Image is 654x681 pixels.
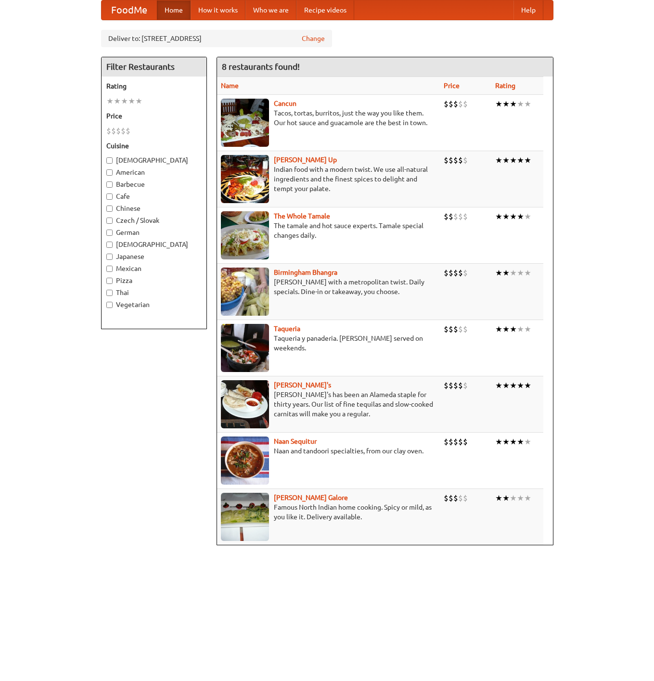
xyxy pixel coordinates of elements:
[458,155,463,166] li: $
[449,437,453,447] li: $
[274,437,317,445] b: Naan Sequitur
[245,0,296,20] a: Who we are
[449,268,453,278] li: $
[106,193,113,200] input: Cafe
[106,278,113,284] input: Pizza
[221,155,269,203] img: curryup.jpg
[517,268,524,278] li: ★
[274,269,337,276] a: Birmingham Bhangra
[524,437,531,447] li: ★
[128,96,135,106] li: ★
[221,268,269,316] img: bhangra.jpg
[444,155,449,166] li: $
[221,277,436,296] p: [PERSON_NAME] with a metropolitan twist. Daily specials. Dine-in or takeaway, you choose.
[106,181,113,188] input: Barbecue
[495,99,502,109] li: ★
[449,155,453,166] li: $
[458,211,463,222] li: $
[502,268,510,278] li: ★
[524,155,531,166] li: ★
[449,99,453,109] li: $
[449,493,453,503] li: $
[106,192,202,201] label: Cafe
[444,82,460,90] a: Price
[106,302,113,308] input: Vegetarian
[444,437,449,447] li: $
[111,126,116,136] li: $
[106,242,113,248] input: [DEMOGRAPHIC_DATA]
[495,82,515,90] a: Rating
[106,216,202,225] label: Czech / Slovak
[274,494,348,501] a: [PERSON_NAME] Galore
[517,211,524,222] li: ★
[449,380,453,391] li: $
[495,211,502,222] li: ★
[106,96,114,106] li: ★
[106,167,202,177] label: American
[106,206,113,212] input: Chinese
[453,211,458,222] li: $
[502,380,510,391] li: ★
[296,0,354,20] a: Recipe videos
[106,81,202,91] h5: Rating
[102,0,157,20] a: FoodMe
[517,324,524,334] li: ★
[444,380,449,391] li: $
[221,334,436,353] p: Taqueria y panaderia. [PERSON_NAME] served on weekends.
[502,437,510,447] li: ★
[106,300,202,309] label: Vegetarian
[458,268,463,278] li: $
[274,212,330,220] a: The Whole Tamale
[453,437,458,447] li: $
[444,493,449,503] li: $
[524,211,531,222] li: ★
[106,126,111,136] li: $
[157,0,191,20] a: Home
[302,34,325,43] a: Change
[221,437,269,485] img: naansequitur.jpg
[458,493,463,503] li: $
[510,380,517,391] li: ★
[106,157,113,164] input: [DEMOGRAPHIC_DATA]
[444,268,449,278] li: $
[495,324,502,334] li: ★
[502,324,510,334] li: ★
[106,218,113,224] input: Czech / Slovak
[517,99,524,109] li: ★
[463,437,468,447] li: $
[221,380,269,428] img: pedros.jpg
[106,180,202,189] label: Barbecue
[221,82,239,90] a: Name
[221,446,436,456] p: Naan and tandoori specialties, from our clay oven.
[453,99,458,109] li: $
[221,99,269,147] img: cancun.jpg
[106,254,113,260] input: Japanese
[449,324,453,334] li: $
[502,493,510,503] li: ★
[495,155,502,166] li: ★
[458,380,463,391] li: $
[510,268,517,278] li: ★
[524,493,531,503] li: ★
[221,493,269,541] img: currygalore.jpg
[106,276,202,285] label: Pizza
[274,100,296,107] a: Cancun
[274,381,331,389] a: [PERSON_NAME]'s
[502,211,510,222] li: ★
[106,169,113,176] input: American
[517,155,524,166] li: ★
[510,99,517,109] li: ★
[444,99,449,109] li: $
[458,437,463,447] li: $
[274,156,337,164] b: [PERSON_NAME] Up
[222,62,300,71] ng-pluralize: 8 restaurants found!
[463,99,468,109] li: $
[221,390,436,419] p: [PERSON_NAME]'s has been an Alameda staple for thirty years. Our list of fine tequilas and slow-c...
[463,155,468,166] li: $
[463,493,468,503] li: $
